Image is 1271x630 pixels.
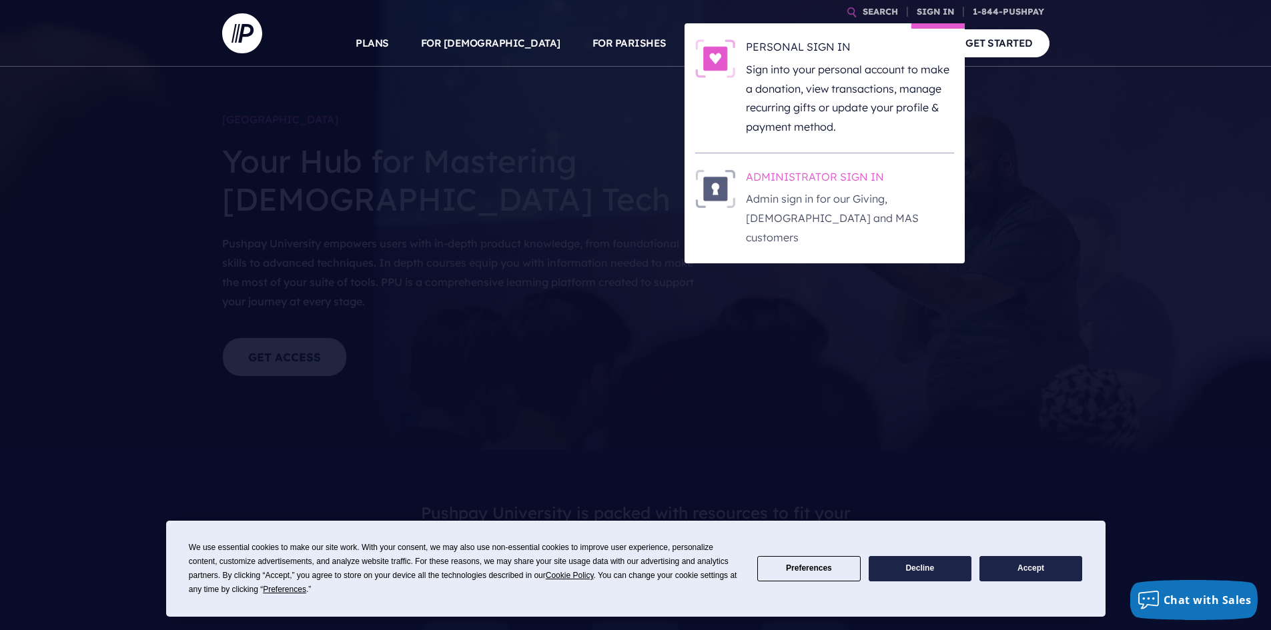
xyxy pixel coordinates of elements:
[356,20,389,67] a: PLANS
[979,556,1082,582] button: Accept
[746,60,954,137] p: Sign into your personal account to make a donation, view transactions, manage recurring gifts or ...
[757,556,860,582] button: Preferences
[189,541,741,597] div: We use essential cookies to make our site work. With your consent, we may also use non-essential ...
[695,39,735,78] img: PERSONAL SIGN IN - Illustration
[746,189,954,247] p: Admin sign in for our Giving, [DEMOGRAPHIC_DATA] and MAS customers
[695,39,954,137] a: PERSONAL SIGN IN - Illustration PERSONAL SIGN IN Sign into your personal account to make a donati...
[546,571,594,580] span: Cookie Policy
[1164,593,1252,607] span: Chat with Sales
[695,169,954,247] a: ADMINISTRATOR SIGN IN - Illustration ADMINISTRATOR SIGN IN Admin sign in for our Giving, [DEMOGRA...
[746,169,954,189] h6: ADMINISTRATOR SIGN IN
[789,20,836,67] a: EXPLORE
[263,585,306,594] span: Preferences
[699,20,758,67] a: SOLUTIONS
[868,20,917,67] a: COMPANY
[746,39,954,59] h6: PERSONAL SIGN IN
[592,20,667,67] a: FOR PARISHES
[869,556,971,582] button: Decline
[166,521,1106,617] div: Cookie Consent Prompt
[695,169,735,208] img: ADMINISTRATOR SIGN IN - Illustration
[421,20,560,67] a: FOR [DEMOGRAPHIC_DATA]
[1130,580,1258,620] button: Chat with Sales
[949,29,1049,57] a: GET STARTED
